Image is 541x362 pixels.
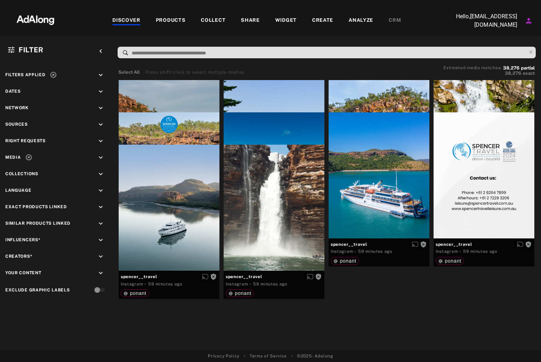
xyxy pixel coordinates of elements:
[97,187,105,195] i: keyboard_arrow_down
[5,171,38,176] span: Collections
[5,138,46,143] span: Right Requests
[5,89,21,94] span: Dates
[97,88,105,96] i: keyboard_arrow_down
[145,69,245,76] div: Press shift+click to select multiple medias
[148,282,183,287] time: 2025-08-22T09:03:35.000Z
[410,241,420,248] button: Enable diffusion on this media
[447,12,517,29] p: Hello, [EMAIL_ADDRESS][DOMAIN_NAME]
[201,17,225,25] div: COLLECT
[5,105,29,110] span: Network
[315,274,322,279] span: Rights not requested
[226,281,248,287] div: Instagram
[235,290,251,296] span: ponant
[5,287,70,293] div: Exclude Graphic Labels
[436,248,458,255] div: Instagram
[331,248,353,255] div: Instagram
[130,290,146,296] span: ponant
[97,170,105,178] i: keyboard_arrow_down
[97,137,105,145] i: keyboard_arrow_down
[358,249,392,254] time: 2025-08-22T09:03:35.000Z
[5,72,46,77] span: Filters applied
[97,154,105,162] i: keyboard_arrow_down
[208,353,239,359] a: Privacy Policy
[210,274,217,279] span: Rights not requested
[200,273,210,280] button: Enable diffusion on this media
[443,70,535,77] button: 38,276exact
[503,65,520,71] span: 38,276
[389,17,401,25] div: CRM
[118,69,140,76] button: Select All
[291,353,293,359] span: •
[5,254,32,259] span: Creators*
[97,269,105,277] i: keyboard_arrow_down
[331,241,427,248] span: spencer__travel
[5,9,66,30] img: 63233d7d88ed69de3c212112c67096b6.png
[5,122,28,127] span: Sources
[244,353,245,359] span: •
[438,258,461,263] div: ponant
[5,270,41,275] span: Your Content
[5,221,71,226] span: Similar Products Linked
[253,282,288,287] time: 2025-08-22T09:03:35.000Z
[505,71,521,76] span: 38,276
[305,273,315,280] button: Enable diffusion on this media
[5,237,40,242] span: Influencers*
[97,71,105,79] i: keyboard_arrow_down
[443,65,502,70] span: Estimated media matches:
[112,17,140,25] div: DISCOVER
[334,258,356,263] div: ponant
[445,258,461,264] span: ponant
[250,353,287,359] a: Terms of Service
[275,17,297,25] div: WIDGET
[503,66,535,70] button: 38,276partial
[226,274,322,280] span: spencer__travel
[19,46,44,54] span: Filter
[312,17,333,25] div: CREATE
[340,258,356,264] span: ponant
[436,241,532,248] span: spencer__travel
[5,188,32,193] span: Language
[97,104,105,112] i: keyboard_arrow_down
[97,121,105,129] i: keyboard_arrow_down
[349,17,373,25] div: ANALYZE
[124,291,146,296] div: ponant
[460,249,461,255] span: ·
[121,274,217,280] span: spencer__travel
[97,203,105,211] i: keyboard_arrow_down
[250,281,251,287] span: ·
[523,15,535,27] button: Account settings
[525,242,532,246] span: Rights not requested
[97,220,105,228] i: keyboard_arrow_down
[355,249,356,255] span: ·
[145,281,146,287] span: ·
[241,17,260,25] div: SHARE
[97,236,105,244] i: keyboard_arrow_down
[463,249,497,254] time: 2025-08-22T09:03:35.000Z
[229,291,251,296] div: ponant
[420,242,427,246] span: Rights not requested
[156,17,186,25] div: PRODUCTS
[297,353,333,359] span: © 2025 - Adalong
[5,155,21,160] span: Media
[515,241,525,248] button: Enable diffusion on this media
[121,281,143,287] div: Instagram
[97,47,105,55] i: keyboard_arrow_left
[5,204,67,209] span: Exact Products Linked
[97,253,105,261] i: keyboard_arrow_down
